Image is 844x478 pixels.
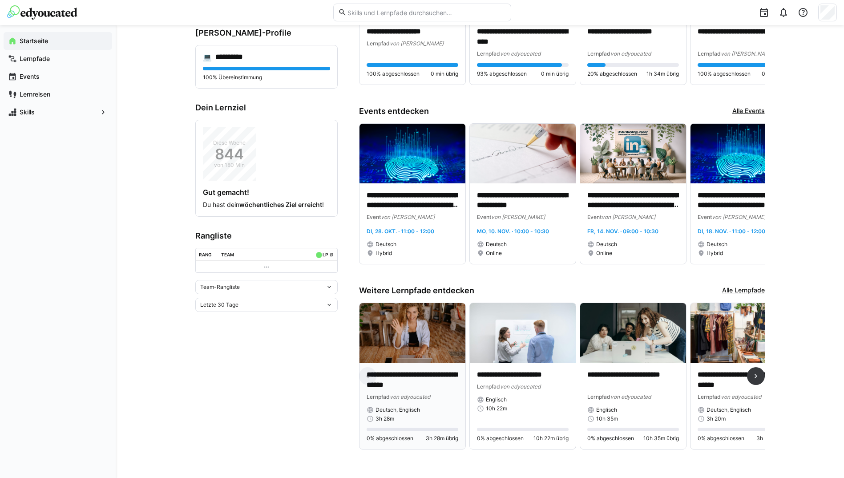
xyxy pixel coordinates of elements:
span: 10h 35m übrig [643,435,679,442]
strong: wöchentliches Ziel erreicht [239,201,322,208]
span: 3h 28m übrig [426,435,458,442]
h3: [PERSON_NAME]-Profile [195,28,338,38]
div: Team [221,252,234,257]
img: image [470,303,576,363]
span: von [PERSON_NAME] [390,40,444,47]
img: image [691,124,796,183]
span: Online [486,250,502,257]
img: image [580,303,686,363]
a: Alle Events [732,106,765,116]
input: Skills und Lernpfade durchsuchen… [347,8,506,16]
img: image [470,124,576,183]
span: Deutsch, Englisch [707,406,751,413]
span: 100% abgeschlossen [698,70,751,77]
span: 10h 35m [596,415,618,422]
span: Lernpfad [477,50,500,57]
span: 100% abgeschlossen [367,70,420,77]
span: Deutsch [596,241,617,248]
span: 0% abgeschlossen [477,435,524,442]
span: von edyoucated [500,383,541,390]
span: Lernpfad [698,50,721,57]
span: Event [477,214,491,220]
span: 0% abgeschlossen [698,435,744,442]
div: LP [323,252,328,257]
span: Deutsch [486,241,507,248]
span: von edyoucated [721,393,761,400]
span: Event [587,214,602,220]
span: von edyoucated [610,50,651,57]
span: Lernpfad [367,393,390,400]
span: Deutsch, Englisch [376,406,420,413]
span: Hybrid [707,250,723,257]
span: Team-Rangliste [200,284,240,291]
a: ø [330,250,334,258]
span: Englisch [596,406,617,413]
a: Alle Lernpfade [722,286,765,296]
span: Deutsch [707,241,727,248]
span: Online [596,250,612,257]
div: Rang [199,252,212,257]
span: von edyoucated [500,50,541,57]
span: Hybrid [376,250,392,257]
span: von [PERSON_NAME] [712,214,766,220]
span: 0 min übrig [762,70,789,77]
span: 0 min übrig [541,70,569,77]
span: 1h 34m übrig [646,70,679,77]
img: image [691,303,796,363]
h4: Gut gemacht! [203,188,330,197]
p: Du hast dein ! [203,200,330,209]
span: 93% abgeschlossen [477,70,527,77]
span: Event [698,214,712,220]
span: 0% abgeschlossen [587,435,634,442]
span: von [PERSON_NAME] [491,214,545,220]
span: Lernpfad [477,383,500,390]
span: von [PERSON_NAME] [381,214,435,220]
span: Lernpfad [367,40,390,47]
span: Englisch [486,396,507,403]
span: Lernpfad [698,393,721,400]
span: 0% abgeschlossen [367,435,413,442]
span: Letzte 30 Tage [200,301,238,308]
span: von [PERSON_NAME] [602,214,655,220]
p: 100% Übereinstimmung [203,74,330,81]
h3: Dein Lernziel [195,103,338,113]
img: image [580,124,686,183]
span: Di, 28. Okt. · 11:00 - 12:00 [367,228,434,235]
img: image [359,303,465,363]
h3: Weitere Lernpfade entdecken [359,286,474,296]
span: von edyoucated [610,393,651,400]
h3: Rangliste [195,231,338,241]
span: Fr, 14. Nov. · 09:00 - 10:30 [587,228,658,235]
span: Deutsch [376,241,396,248]
span: Mo, 10. Nov. · 10:00 - 10:30 [477,228,549,235]
span: von [PERSON_NAME] [721,50,775,57]
span: 10h 22m [486,405,507,412]
span: Lernpfad [587,393,610,400]
img: image [359,124,465,183]
span: Lernpfad [587,50,610,57]
span: 0 min übrig [431,70,458,77]
span: 3h 20m [707,415,726,422]
h3: Events entdecken [359,106,429,116]
span: 3h 20m übrig [756,435,789,442]
span: Event [367,214,381,220]
span: 10h 22m übrig [533,435,569,442]
span: von edyoucated [390,393,430,400]
div: 💻️ [203,53,212,61]
span: 20% abgeschlossen [587,70,637,77]
span: 3h 28m [376,415,394,422]
span: Di, 18. Nov. · 11:00 - 12:00 [698,228,765,235]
